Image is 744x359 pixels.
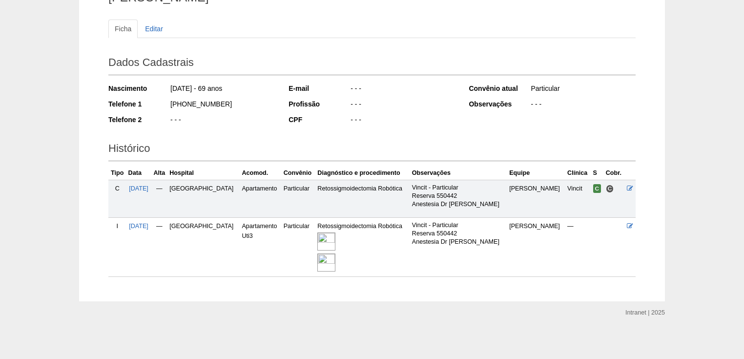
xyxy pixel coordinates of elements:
div: Nascimento [108,84,169,93]
div: - - - [530,99,636,111]
td: [GEOGRAPHIC_DATA] [167,218,240,277]
th: Observações [410,166,507,180]
h2: Dados Cadastrais [108,53,636,75]
div: [DATE] - 69 anos [169,84,275,96]
div: Particular [530,84,636,96]
div: CPF [289,115,350,125]
td: — [151,180,167,217]
div: - - - [169,115,275,127]
div: Telefone 1 [108,99,169,109]
div: C [110,184,124,193]
th: Clínica [565,166,591,180]
div: - - - [350,99,455,111]
td: Retossigmoidectomia Robótica [315,180,410,217]
td: [PERSON_NAME] [507,180,565,217]
div: E-mail [289,84,350,93]
td: Particular [282,180,316,217]
td: Apartamento [240,180,281,217]
div: Intranet | 2025 [625,308,665,317]
div: - - - [350,84,455,96]
th: Equipe [507,166,565,180]
div: [PHONE_NUMBER] [169,99,275,111]
span: Consultório [606,185,614,193]
th: Data [126,166,151,180]
th: Diagnóstico e procedimento [315,166,410,180]
div: Convênio atual [469,84,530,93]
div: I [110,221,124,231]
th: Alta [151,166,167,180]
td: Vincit [565,180,591,217]
td: Retossigmoidectomia Robótica [315,218,410,277]
h2: Histórico [108,139,636,161]
a: [DATE] [129,223,148,230]
th: Hospital [167,166,240,180]
span: Confirmada [593,184,601,193]
th: S [591,166,604,180]
td: [PERSON_NAME] [507,218,565,277]
th: Acomod. [240,166,281,180]
td: Particular [282,218,316,277]
a: Editar [139,20,169,38]
td: — [565,218,591,277]
a: Ficha [108,20,138,38]
div: Profissão [289,99,350,109]
th: Tipo [108,166,126,180]
div: - - - [350,115,455,127]
th: Cobr. [604,166,625,180]
div: Telefone 2 [108,115,169,125]
th: Convênio [282,166,316,180]
a: [DATE] [129,185,148,192]
td: Apartamento Uti3 [240,218,281,277]
div: Observações [469,99,530,109]
td: — [151,218,167,277]
td: [GEOGRAPHIC_DATA] [167,180,240,217]
p: Vincit - Particular Reserva 550442 Anestesia Dr [PERSON_NAME] [412,221,505,246]
p: Vincit - Particular Reserva 550442 Anestesia Dr [PERSON_NAME] [412,184,505,209]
